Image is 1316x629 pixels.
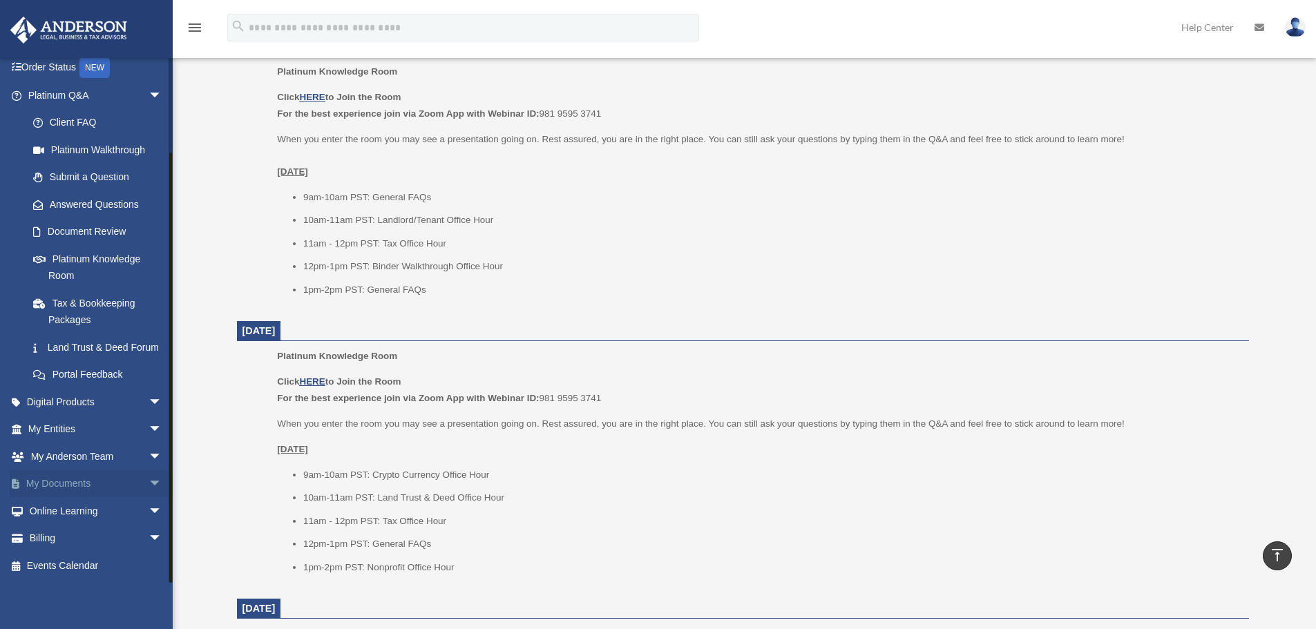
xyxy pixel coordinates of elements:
[303,513,1239,530] li: 11am - 12pm PST: Tax Office Hour
[19,333,183,361] a: Land Trust & Deed Forum
[19,191,183,218] a: Answered Questions
[303,490,1239,506] li: 10am-11am PST: Land Trust & Deed Office Hour
[303,235,1239,252] li: 11am - 12pm PST: Tax Office Hour
[10,552,183,579] a: Events Calendar
[242,325,276,336] span: [DATE]
[303,212,1239,229] li: 10am-11am PST: Landlord/Tenant Office Hour
[277,92,401,102] b: Click to Join the Room
[149,81,176,110] span: arrow_drop_down
[277,66,397,77] span: Platinum Knowledge Room
[19,164,183,191] a: Submit a Question
[277,374,1239,406] p: 981 9595 3741
[149,416,176,444] span: arrow_drop_down
[1263,541,1292,570] a: vertical_align_top
[299,376,325,387] a: HERE
[10,470,183,498] a: My Documentsarrow_drop_down
[277,108,539,119] b: For the best experience join via Zoom App with Webinar ID:
[187,24,203,36] a: menu
[303,189,1239,206] li: 9am-10am PST: General FAQs
[303,282,1239,298] li: 1pm-2pm PST: General FAQs
[231,19,246,34] i: search
[6,17,131,43] img: Anderson Advisors Platinum Portal
[10,525,183,552] a: Billingarrow_drop_down
[277,393,539,403] b: For the best experience join via Zoom App with Webinar ID:
[19,289,183,333] a: Tax & Bookkeeping Packages
[1269,547,1286,563] i: vertical_align_top
[242,603,276,614] span: [DATE]
[19,361,183,389] a: Portal Feedback
[277,166,308,177] u: [DATE]
[299,92,325,102] a: HERE
[149,470,176,499] span: arrow_drop_down
[1285,17,1306,37] img: User Pic
[10,81,183,109] a: Platinum Q&Aarrow_drop_down
[277,416,1239,432] p: When you enter the room you may see a presentation going on. Rest assured, you are in the right p...
[277,444,308,454] u: [DATE]
[277,89,1239,122] p: 981 9595 3741
[19,136,183,164] a: Platinum Walkthrough
[149,497,176,525] span: arrow_drop_down
[149,388,176,416] span: arrow_drop_down
[19,109,183,137] a: Client FAQ
[10,416,183,443] a: My Entitiesarrow_drop_down
[19,218,183,246] a: Document Review
[187,19,203,36] i: menu
[277,351,397,361] span: Platinum Knowledge Room
[277,131,1239,180] p: When you enter the room you may see a presentation going on. Rest assured, you are in the right p...
[303,258,1239,275] li: 12pm-1pm PST: Binder Walkthrough Office Hour
[303,536,1239,552] li: 12pm-1pm PST: General FAQs
[149,525,176,553] span: arrow_drop_down
[10,54,183,82] a: Order StatusNEW
[10,443,183,470] a: My Anderson Teamarrow_drop_down
[10,497,183,525] a: Online Learningarrow_drop_down
[149,443,176,471] span: arrow_drop_down
[10,388,183,416] a: Digital Productsarrow_drop_down
[19,245,176,289] a: Platinum Knowledge Room
[303,559,1239,576] li: 1pm-2pm PST: Nonprofit Office Hour
[79,57,110,78] div: NEW
[303,467,1239,483] li: 9am-10am PST: Crypto Currency Office Hour
[277,376,401,387] b: Click to Join the Room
